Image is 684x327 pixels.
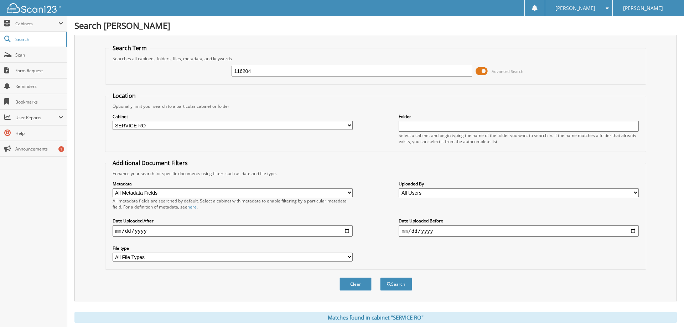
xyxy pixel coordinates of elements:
legend: Additional Document Filters [109,159,191,167]
legend: Search Term [109,44,150,52]
label: File type [113,245,353,251]
iframe: Chat Widget [648,293,684,327]
button: Clear [340,278,372,291]
div: 1 [58,146,64,152]
label: Cabinet [113,114,353,120]
img: scan123-logo-white.svg [7,3,61,13]
span: Announcements [15,146,63,152]
h1: Search [PERSON_NAME] [74,20,677,31]
span: Reminders [15,83,63,89]
input: end [399,225,639,237]
div: Optionally limit your search to a particular cabinet or folder [109,103,643,109]
span: Bookmarks [15,99,63,105]
div: Select a cabinet and begin typing the name of the folder you want to search in. If the name match... [399,132,639,144]
a: here [187,204,197,210]
label: Folder [399,114,639,120]
div: Searches all cabinets, folders, files, metadata, and keywords [109,56,643,62]
span: Scan [15,52,63,58]
span: User Reports [15,115,58,121]
span: Help [15,130,63,136]
span: [PERSON_NAME] [623,6,663,10]
span: Form Request [15,68,63,74]
span: Cabinets [15,21,58,27]
span: [PERSON_NAME] [555,6,595,10]
div: Matches found in cabinet "SERVICE RO" [74,312,677,323]
label: Uploaded By [399,181,639,187]
div: Enhance your search for specific documents using filters such as date and file type. [109,170,643,176]
div: All metadata fields are searched by default. Select a cabinet with metadata to enable filtering b... [113,198,353,210]
span: Search [15,36,62,42]
input: start [113,225,353,237]
button: Search [380,278,412,291]
span: Advanced Search [492,69,523,74]
label: Date Uploaded Before [399,218,639,224]
legend: Location [109,92,139,100]
label: Date Uploaded After [113,218,353,224]
label: Metadata [113,181,353,187]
